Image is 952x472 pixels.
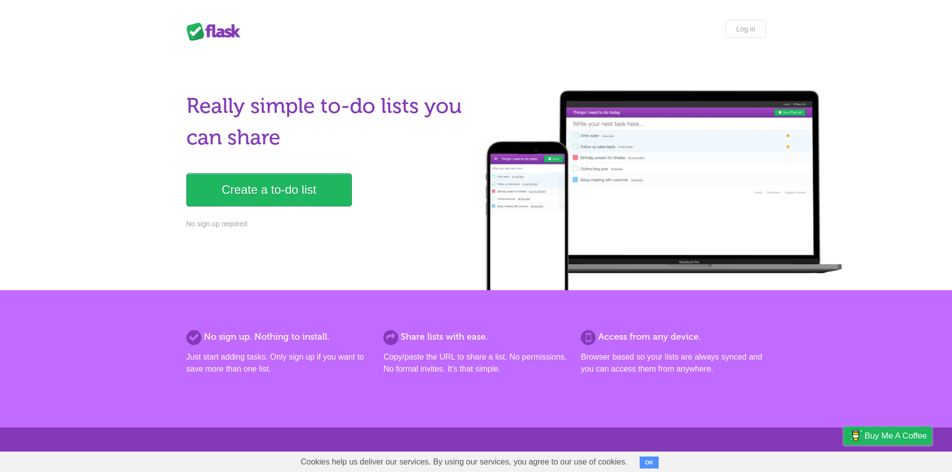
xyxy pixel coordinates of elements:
[186,351,371,375] p: Just start adding tasks. Only sign up if you want to save more than one list.
[581,330,766,344] h2: Access from any device.
[186,173,352,206] a: Create a to-do list
[186,219,470,229] p: No sign up required
[291,452,638,472] span: Cookies help us deliver our services. By using our services, you agree to our use of cookies.
[849,427,862,444] img: Buy me a coffee
[726,20,766,38] a: Log in
[383,351,568,375] p: Copy/paste the URL to share a list. No permissions. No formal invites. It's that simple.
[186,330,371,344] h2: No sign up. Nothing to install.
[865,427,927,445] span: Buy me a coffee
[640,457,659,469] button: OK
[186,22,246,40] div: Flask Lists
[186,90,470,153] h1: Really simple to-do lists you can share
[581,351,766,375] p: Browser based so your lists are always synced and you can access them from anywhere.
[383,330,568,344] h2: Share lists with ease.
[844,427,932,445] a: Buy me a coffee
